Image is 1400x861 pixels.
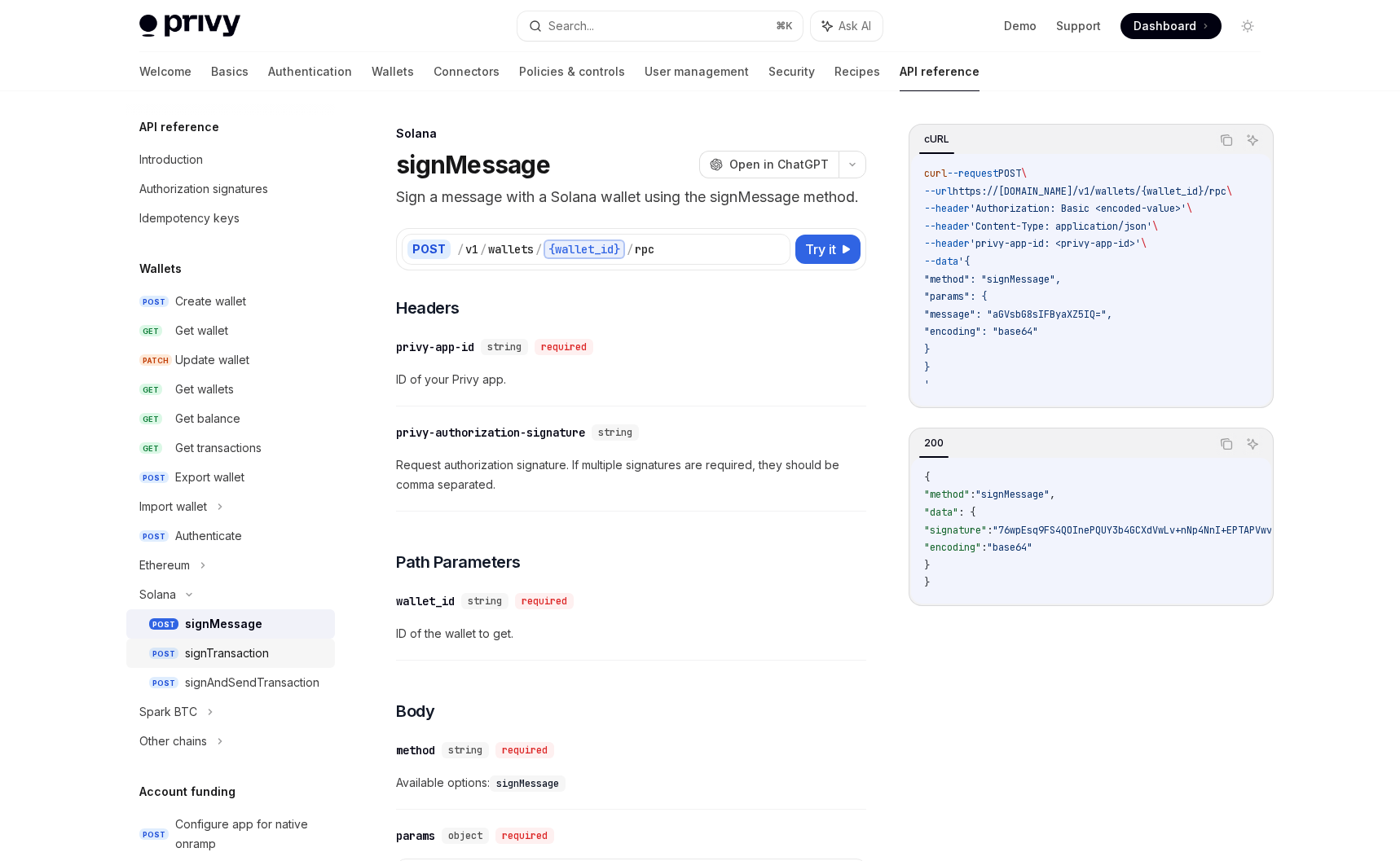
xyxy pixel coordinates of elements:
[126,375,335,404] a: GETGet wallets
[519,52,625,91] a: Policies & controls
[139,259,182,279] h5: Wallets
[175,380,234,399] div: Get wallets
[434,52,500,91] a: Connectors
[175,815,325,854] div: Configure app for native onramp
[768,52,815,91] a: Security
[126,404,335,433] a: GETGet balance
[139,472,169,484] span: POST
[635,241,654,257] div: rpc
[1152,220,1158,233] span: \
[535,339,593,355] div: required
[139,731,207,751] div: Other chains
[1004,18,1037,34] a: Demo
[407,239,451,259] div: POST
[126,204,335,233] a: Idempotency keys
[396,125,866,142] div: Solana
[396,370,866,389] span: ID of your Privy app.
[924,220,970,233] span: --header
[396,742,435,758] div: method
[776,20,793,33] span: ⌘ K
[924,343,930,356] span: }
[488,241,534,257] div: wallets
[924,576,930,589] span: }
[175,438,262,458] div: Get transactions
[953,185,1226,198] span: https://[DOMAIN_NAME]/v1/wallets/{wallet_id}/rpc
[919,433,949,453] div: 200
[1050,488,1055,501] span: ,
[627,241,633,257] div: /
[645,52,749,91] a: User management
[924,541,981,554] span: "encoding"
[805,239,836,259] span: Try it
[175,409,240,428] div: Get balance
[1235,13,1261,39] button: Toggle dark mode
[480,241,486,257] div: /
[126,174,335,204] a: Authorization signatures
[924,378,930,391] span: '
[924,361,930,374] span: }
[396,624,866,644] span: ID of the wallet to get.
[175,350,249,370] div: Update wallet
[970,202,1186,215] span: 'Authorization: Basic <encoded-value>'
[468,595,502,608] span: string
[396,773,866,793] span: Available options:
[487,340,522,354] span: string
[535,241,542,257] div: /
[139,179,268,199] div: Authorization signatures
[947,167,998,180] span: --request
[268,52,352,91] a: Authentication
[396,455,866,494] span: Request authorization signature. If multiple signatures are required, they should be comma separa...
[981,541,987,554] span: :
[924,167,947,180] span: curl
[448,829,482,842] span: object
[970,220,1152,233] span: 'Content-Type: application/json'
[958,506,975,519] span: : {
[1242,433,1263,455] button: Ask AI
[1226,185,1232,198] span: \
[126,639,335,668] a: POSTsignTransaction
[396,297,460,319] span: Headers
[139,413,162,425] span: GET
[924,273,1061,286] span: "method": "signMessage",
[139,556,190,575] div: Ethereum
[448,744,482,757] span: string
[900,52,980,91] a: API reference
[139,209,240,228] div: Idempotency keys
[924,325,1038,338] span: "encoding": "base64"
[987,541,1032,554] span: "base64"
[149,618,178,630] span: POST
[126,609,335,639] a: POSTsignMessage
[175,292,246,311] div: Create wallet
[811,11,883,41] button: Ask AI
[834,52,880,91] a: Recipes
[970,488,975,501] span: :
[396,828,435,844] div: params
[795,235,861,264] button: Try it
[396,593,455,609] div: wallet_id
[924,308,1112,321] span: "message": "aGVsbG8sIFByaXZ5IQ=",
[126,145,335,174] a: Introduction
[175,321,228,340] div: Get wallet
[1186,202,1192,215] span: \
[924,255,958,268] span: --data
[139,585,176,604] div: Solana
[544,239,625,259] div: {wallet_id}
[729,156,829,173] span: Open in ChatGPT
[1134,18,1196,34] span: Dashboard
[139,530,169,543] span: POST
[495,828,554,844] div: required
[839,18,871,34] span: Ask AI
[139,497,207,516] div: Import wallet
[139,828,169,841] span: POST
[126,287,335,316] a: POSTCreate wallet
[149,648,178,660] span: POST
[396,700,434,723] span: Body
[139,117,219,137] h5: API reference
[457,241,464,257] div: /
[126,433,335,463] a: GETGet transactions
[998,167,1021,180] span: POST
[495,742,554,758] div: required
[126,668,335,697] a: POSTsignAndSendTransaction
[924,185,953,198] span: --url
[139,325,162,337] span: GET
